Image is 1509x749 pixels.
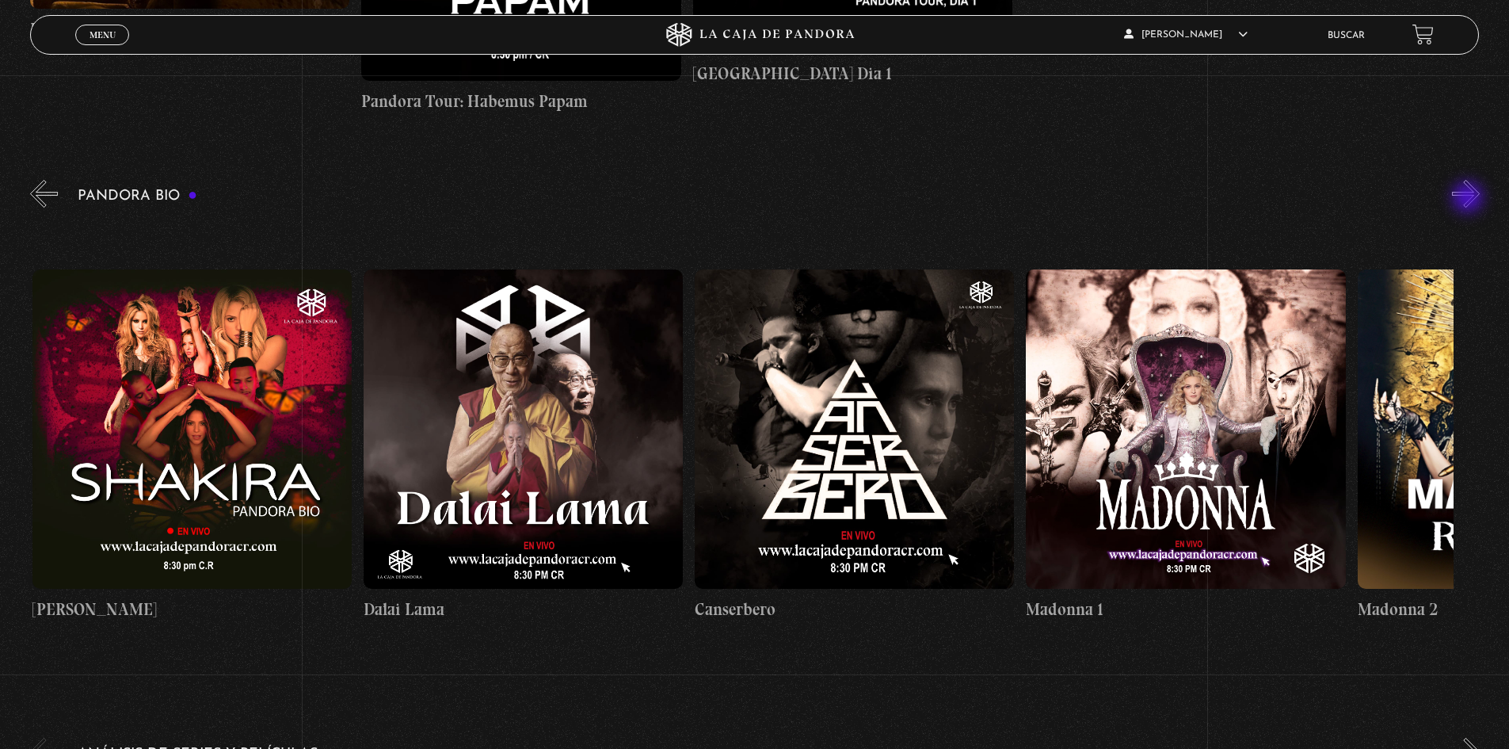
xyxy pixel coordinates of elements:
h3: Pandora Bio [78,189,197,204]
button: Previous [30,180,58,208]
a: [PERSON_NAME] [32,220,352,671]
span: Menu [90,30,116,40]
span: Cerrar [84,44,121,55]
a: Buscar [1328,31,1365,40]
h4: Canserbero [695,597,1014,622]
a: Dalai Lama [364,220,683,671]
h4: Dalai Lama [364,597,683,622]
span: [PERSON_NAME] [1124,30,1248,40]
a: View your shopping cart [1412,24,1434,45]
h4: Madonna 1 [1026,597,1345,622]
button: Next [1452,180,1480,208]
a: Madonna 1 [1026,220,1345,671]
h4: [PERSON_NAME] [32,597,352,622]
h4: Pandora Tour: Conclave desde [GEOGRAPHIC_DATA] Dia 1 [693,36,1012,86]
h4: Paranormal & Sobrenatural [30,17,349,42]
h4: Pandora Tour: Habemus Papam [361,89,680,114]
a: Canserbero [695,220,1014,671]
